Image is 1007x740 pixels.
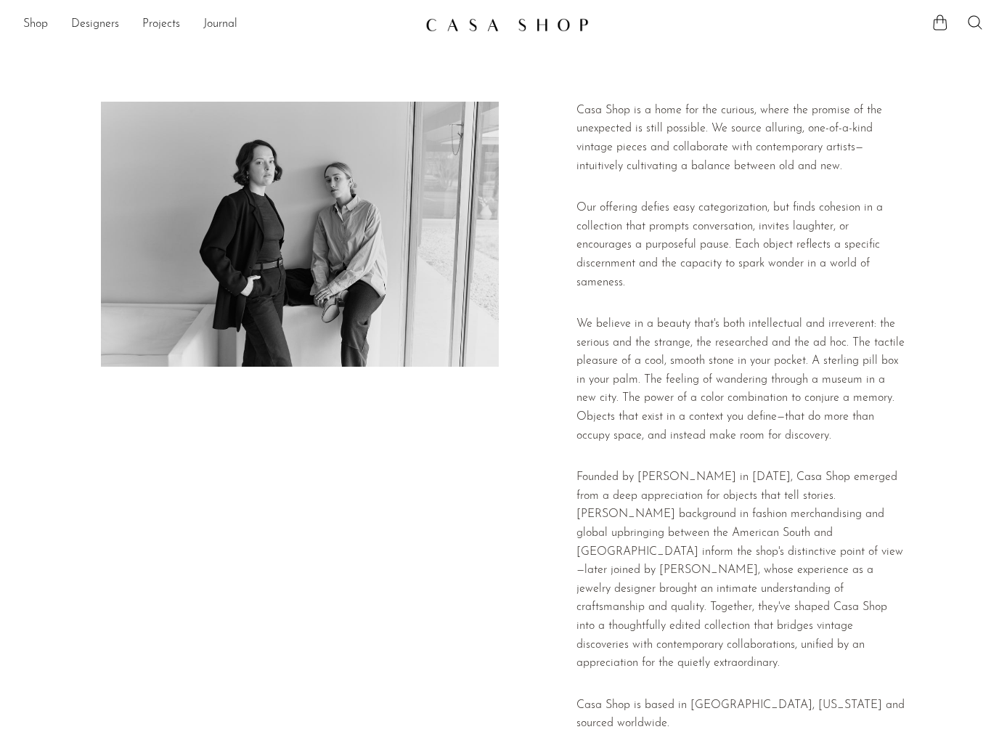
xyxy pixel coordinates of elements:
p: Founded by [PERSON_NAME] in [DATE], Casa Shop emerged from a deep appreciation for objects that t... [576,468,906,673]
nav: Desktop navigation [23,12,414,37]
p: Our offering defies easy categorization, but finds cohesion in a collection that prompts conversa... [576,199,906,292]
p: We believe in a beauty that's both intellectual and irreverent: the serious and the strange, the ... [576,315,906,445]
ul: NEW HEADER MENU [23,12,414,37]
p: Casa Shop is based in [GEOGRAPHIC_DATA], [US_STATE] and sourced worldwide. [576,696,906,733]
a: Journal [203,15,237,34]
a: Designers [71,15,119,34]
a: Projects [142,15,180,34]
p: Casa Shop is a home for the curious, where the promise of the unexpected is still possible. We so... [576,102,906,176]
a: Shop [23,15,48,34]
